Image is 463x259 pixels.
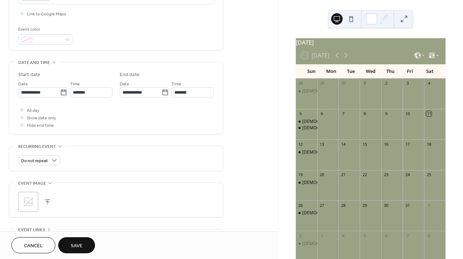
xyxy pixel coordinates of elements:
[340,81,346,86] div: 30
[296,88,317,94] div: Church
[21,157,48,165] span: Do not repeat
[302,64,321,79] div: Sun
[362,233,367,238] div: 5
[319,203,325,208] div: 27
[420,64,440,79] div: Sat
[296,241,317,247] div: Church
[27,107,39,114] span: All day
[298,111,303,116] div: 5
[302,210,349,216] div: [DEMOGRAPHIC_DATA]
[340,111,346,116] div: 7
[405,81,410,86] div: 3
[405,233,410,238] div: 7
[302,241,349,247] div: [DEMOGRAPHIC_DATA]
[340,141,346,147] div: 14
[296,149,317,155] div: Church
[171,80,181,88] span: Time
[18,26,72,33] div: Event color
[361,64,380,79] div: Wed
[120,80,129,88] span: Date
[340,233,346,238] div: 4
[298,203,303,208] div: 26
[383,141,389,147] div: 16
[405,111,410,116] div: 10
[9,229,223,244] div: •••
[405,141,410,147] div: 17
[302,149,349,155] div: [DEMOGRAPHIC_DATA]
[383,233,389,238] div: 6
[362,203,367,208] div: 29
[426,203,432,208] div: 1
[18,180,46,187] span: Event image
[18,143,56,150] span: Recurring event
[296,125,317,131] div: Church mission group meeting
[296,38,445,47] div: [DATE]
[298,233,303,238] div: 2
[426,81,432,86] div: 4
[18,71,40,79] div: Start date
[70,80,80,88] span: Time
[362,172,367,178] div: 22
[27,10,66,18] span: Link to Google Maps
[18,80,28,88] span: Date
[296,210,317,216] div: Church
[319,172,325,178] div: 20
[362,81,367,86] div: 1
[11,237,55,253] button: Cancel
[27,122,54,129] span: Hide end time
[426,233,432,238] div: 8
[383,203,389,208] div: 30
[426,111,432,116] div: 11
[120,71,140,79] div: End date
[302,119,349,125] div: [DEMOGRAPHIC_DATA]
[340,172,346,178] div: 21
[400,64,420,79] div: Fri
[405,172,410,178] div: 24
[296,180,317,186] div: Church
[319,111,325,116] div: 6
[24,242,43,250] span: Cancel
[383,172,389,178] div: 23
[298,81,303,86] div: 28
[18,59,50,66] span: Date and time
[18,192,38,212] div: ;
[362,141,367,147] div: 15
[405,203,410,208] div: 31
[18,226,45,234] span: Event links
[298,172,303,178] div: 19
[302,88,349,94] div: [DEMOGRAPHIC_DATA]
[380,64,400,79] div: Thu
[302,125,396,131] div: [DEMOGRAPHIC_DATA] mission group meeting
[341,64,360,79] div: Tue
[383,111,389,116] div: 9
[71,242,83,250] span: Save
[426,141,432,147] div: 18
[319,141,325,147] div: 13
[383,81,389,86] div: 2
[298,141,303,147] div: 12
[362,111,367,116] div: 8
[319,233,325,238] div: 3
[319,81,325,86] div: 29
[340,203,346,208] div: 28
[302,180,349,186] div: [DEMOGRAPHIC_DATA]
[426,172,432,178] div: 25
[296,119,317,125] div: Church
[58,237,95,253] button: Save
[27,114,56,122] span: Show date only
[321,64,341,79] div: Mon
